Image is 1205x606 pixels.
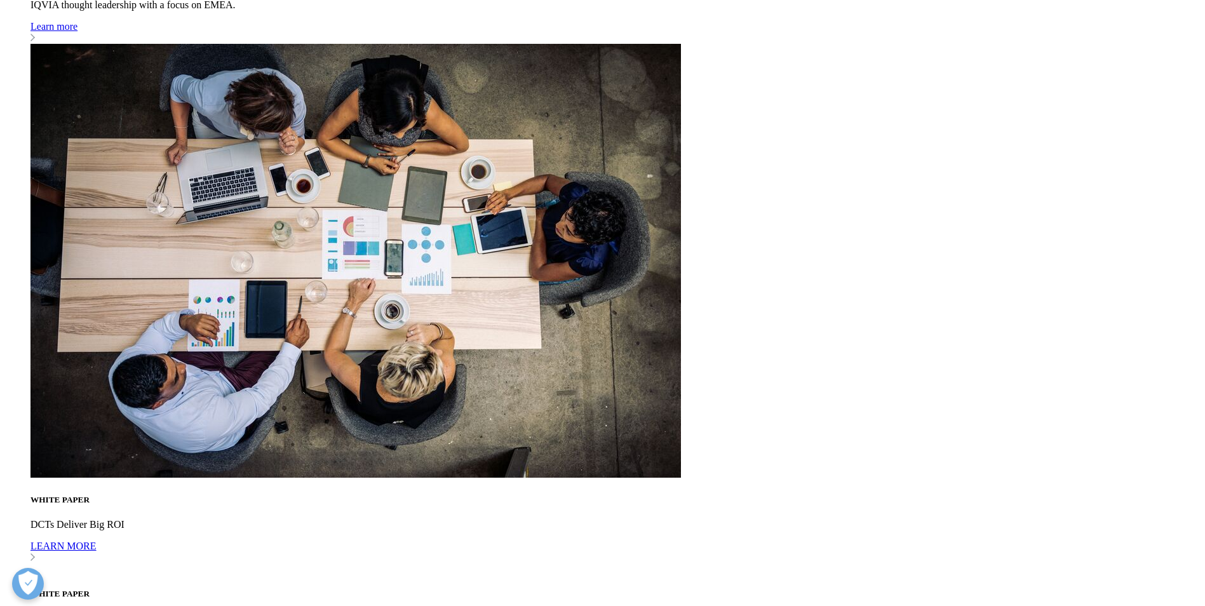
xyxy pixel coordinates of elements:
a: LEARN MORE [30,541,1200,563]
h5: WHITE PAPER [30,495,1200,505]
p: DCTs Deliver Big ROI [30,519,1200,530]
img: 1127_group-of-financial-professionals-analyzing-markets.jpg [30,44,681,478]
button: Open Preferences [12,568,44,600]
a: Learn more [30,21,1200,44]
h5: WHITE PAPER [30,589,1200,599]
